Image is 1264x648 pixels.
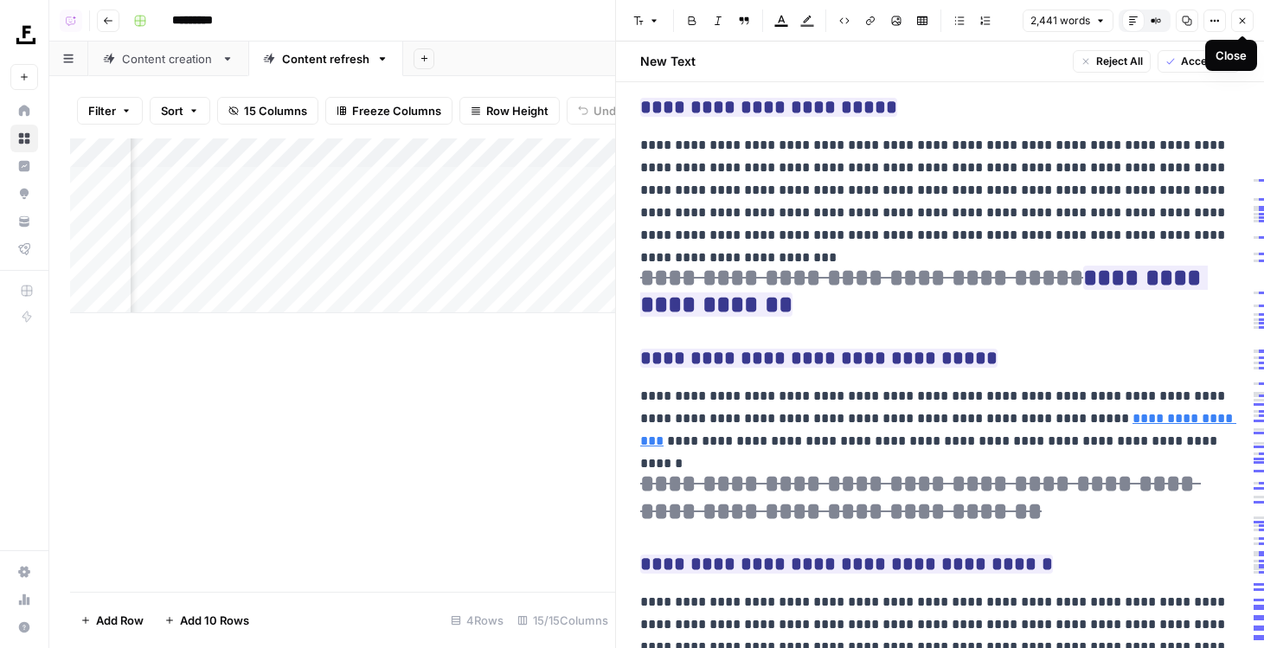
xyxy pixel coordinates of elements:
[96,612,144,629] span: Add Row
[10,125,38,152] a: Browse
[122,50,215,67] div: Content creation
[10,208,38,235] a: Your Data
[10,586,38,613] a: Usage
[88,102,116,119] span: Filter
[10,613,38,641] button: Help + Support
[10,152,38,180] a: Insights
[567,97,634,125] button: Undo
[244,102,307,119] span: 15 Columns
[459,97,560,125] button: Row Height
[594,102,623,119] span: Undo
[88,42,248,76] a: Content creation
[1216,47,1247,64] div: Close
[444,606,510,634] div: 4 Rows
[352,102,441,119] span: Freeze Columns
[180,612,249,629] span: Add 10 Rows
[510,606,615,634] div: 15/15 Columns
[486,102,549,119] span: Row Height
[77,97,143,125] button: Filter
[1023,10,1113,32] button: 2,441 words
[1181,54,1232,69] span: Accept All
[70,606,154,634] button: Add Row
[1158,50,1240,73] button: Accept All
[161,102,183,119] span: Sort
[150,97,210,125] button: Sort
[1030,13,1090,29] span: 2,441 words
[154,606,260,634] button: Add 10 Rows
[10,558,38,586] a: Settings
[282,50,369,67] div: Content refresh
[325,97,452,125] button: Freeze Columns
[640,53,696,70] h2: New Text
[10,235,38,263] a: Flightpath
[248,42,403,76] a: Content refresh
[1096,54,1143,69] span: Reject All
[10,14,38,57] button: Workspace: Foundation Inc.
[10,20,42,51] img: Foundation Inc. Logo
[10,180,38,208] a: Opportunities
[10,97,38,125] a: Home
[217,97,318,125] button: 15 Columns
[1073,50,1151,73] button: Reject All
